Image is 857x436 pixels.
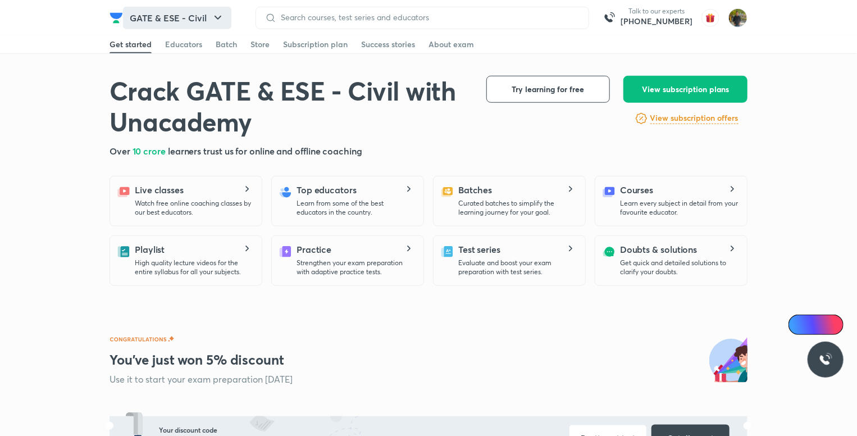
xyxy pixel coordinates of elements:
[623,76,747,103] button: View subscription plans
[361,39,415,50] div: Success stories
[110,373,687,385] div: Use it to start your exam preparation [DATE]
[620,199,738,217] p: Learn every subject in detail from your favourite educator.
[159,425,564,434] div: Your discount code
[701,9,719,27] img: avatar
[620,258,738,276] p: Get quick and detailed solutions to clarify your doubts.
[620,243,698,256] h5: Doubts & solutions
[795,320,804,329] img: Icon
[458,183,492,197] h5: Batches
[283,39,348,50] div: Subscription plan
[250,39,270,50] div: Store
[216,35,237,53] a: Batch
[486,76,610,103] button: Try learning for free
[819,353,832,366] img: ttu
[788,315,844,335] a: Ai Doubts
[428,39,474,50] div: About exam
[621,16,692,27] a: [PHONE_NUMBER]
[458,243,500,256] h5: Test series
[110,145,133,157] span: Over
[621,7,692,16] p: Talk to our experts
[110,336,174,343] img: congratulations
[165,35,202,53] a: Educators
[110,39,152,50] div: Get started
[135,199,253,217] p: Watch free online coaching classes by our best educators.
[276,13,580,22] input: Search courses, test series and educators
[110,11,123,25] img: Company Logo
[650,112,739,124] h6: View subscription offers
[110,76,468,138] h1: Crack GATE & ESE - Civil with Unacademy
[642,84,729,95] span: View subscription plans
[297,199,414,217] p: Learn from some of the best educators in the country.
[216,39,237,50] div: Batch
[428,35,474,53] a: About exam
[123,7,231,29] button: GATE & ESE - Civil
[650,112,739,125] a: View subscription offers
[135,183,184,197] h5: Live classes
[297,243,331,256] h5: Practice
[250,35,270,53] a: Store
[458,199,576,217] p: Curated batches to simplify the learning journey for your goal.
[598,7,621,29] img: call-us
[709,335,747,383] img: celebration
[110,351,687,369] h3: You’ve just won 5% discount
[807,320,837,329] span: Ai Doubts
[283,35,348,53] a: Subscription plan
[297,183,357,197] h5: Top educators
[133,145,168,157] span: 10 crore
[512,84,585,95] span: Try learning for free
[110,35,152,53] a: Get started
[135,243,165,256] h5: Playlist
[620,183,653,197] h5: Courses
[165,39,202,50] div: Educators
[297,258,414,276] p: Strengthen your exam preparation with adaptive practice tests.
[168,145,362,157] span: learners trust us for online and offline coaching
[728,8,747,28] img: shubham rawat
[135,258,253,276] p: High quality lecture videos for the entire syllabus for all your subjects.
[361,35,415,53] a: Success stories
[458,258,576,276] p: Evaluate and boost your exam preparation with test series.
